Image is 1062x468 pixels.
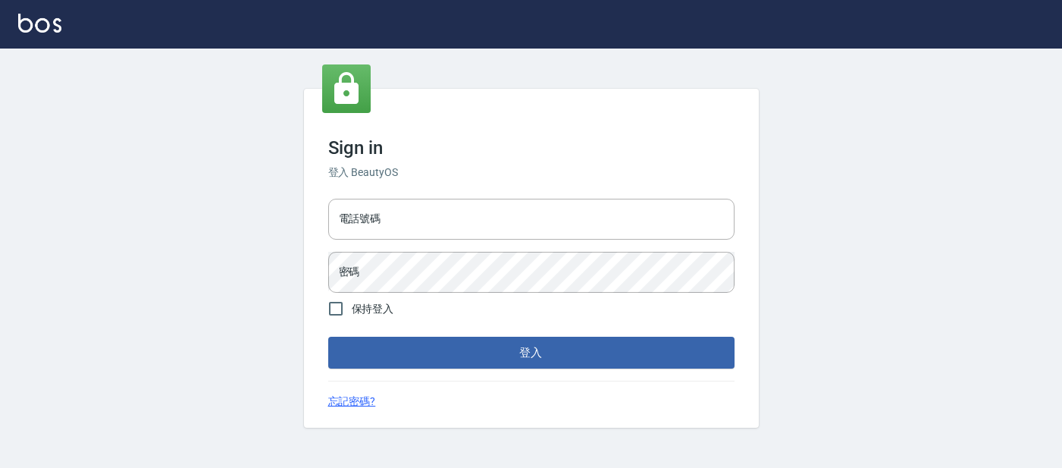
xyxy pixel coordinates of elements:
[18,14,61,33] img: Logo
[328,394,376,410] a: 忘記密碼?
[328,337,735,369] button: 登入
[328,165,735,181] h6: 登入 BeautyOS
[328,137,735,159] h3: Sign in
[352,301,394,317] span: 保持登入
